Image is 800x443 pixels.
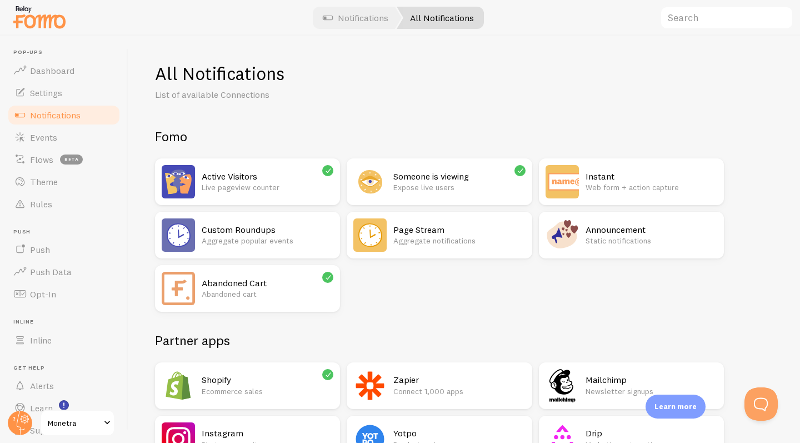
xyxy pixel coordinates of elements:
[48,416,101,430] span: Monetra
[59,400,69,410] svg: <p>Watch New Feature Tutorials!</p>
[393,224,525,236] h2: Page Stream
[7,283,121,305] a: Opt-In
[30,109,81,121] span: Notifications
[30,266,72,277] span: Push Data
[646,395,706,419] div: Learn more
[7,397,121,419] a: Learn
[393,235,525,246] p: Aggregate notifications
[393,182,525,193] p: Expose live users
[40,410,115,436] a: Monetra
[586,182,717,193] p: Web form + action capture
[12,3,67,31] img: fomo-relay-logo-orange.svg
[586,171,717,182] h2: Instant
[202,288,333,300] p: Abandoned cart
[586,224,717,236] h2: Announcement
[7,59,121,82] a: Dashboard
[744,387,778,421] iframe: Help Scout Beacon - Open
[162,272,195,305] img: Abandoned Cart
[353,218,387,252] img: Page Stream
[7,82,121,104] a: Settings
[7,193,121,215] a: Rules
[7,329,121,351] a: Inline
[586,386,717,397] p: Newsletter signups
[546,165,579,198] img: Instant
[60,155,83,165] span: beta
[30,244,50,255] span: Push
[162,218,195,252] img: Custom Roundups
[30,335,52,346] span: Inline
[13,49,121,56] span: Pop-ups
[202,224,333,236] h2: Custom Roundups
[155,128,724,145] h2: Fomo
[30,380,54,391] span: Alerts
[353,369,387,402] img: Zapier
[7,238,121,261] a: Push
[30,154,53,165] span: Flows
[546,369,579,402] img: Mailchimp
[586,427,717,439] h2: Drip
[155,332,724,349] h2: Partner apps
[13,228,121,236] span: Push
[13,318,121,326] span: Inline
[654,401,697,412] p: Learn more
[7,171,121,193] a: Theme
[202,182,333,193] p: Live pageview counter
[30,132,57,143] span: Events
[7,104,121,126] a: Notifications
[30,87,62,98] span: Settings
[586,374,717,386] h2: Mailchimp
[7,261,121,283] a: Push Data
[7,126,121,148] a: Events
[586,235,717,246] p: Static notifications
[393,374,525,386] h2: Zapier
[202,374,333,386] h2: Shopify
[13,365,121,372] span: Get Help
[30,402,53,414] span: Learn
[30,65,74,76] span: Dashboard
[353,165,387,198] img: Someone is viewing
[202,277,333,289] h2: Abandoned Cart
[30,176,58,187] span: Theme
[155,88,422,101] p: List of available Connections
[162,369,195,402] img: Shopify
[393,171,525,182] h2: Someone is viewing
[202,386,333,397] p: Ecommerce sales
[546,218,579,252] img: Announcement
[202,171,333,182] h2: Active Visitors
[393,386,525,397] p: Connect 1,000 apps
[30,198,52,210] span: Rules
[202,427,333,439] h2: Instagram
[202,235,333,246] p: Aggregate popular events
[7,148,121,171] a: Flows beta
[162,165,195,198] img: Active Visitors
[7,375,121,397] a: Alerts
[30,288,56,300] span: Opt-In
[393,427,525,439] h2: Yotpo
[155,62,773,85] h1: All Notifications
